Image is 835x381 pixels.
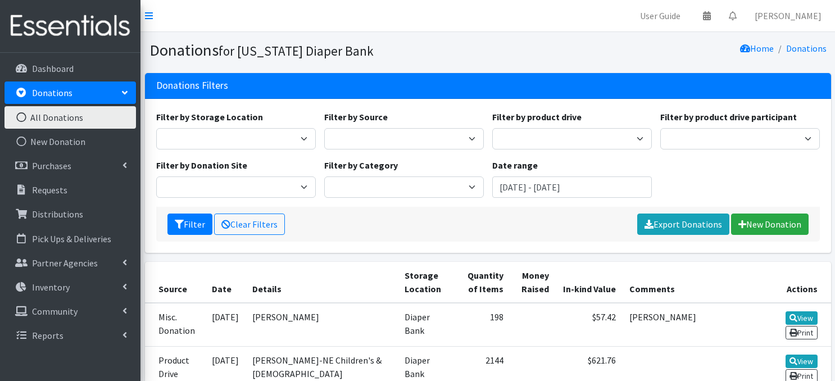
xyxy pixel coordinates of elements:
[454,303,510,347] td: 198
[492,110,582,124] label: Filter by product drive
[214,214,285,235] a: Clear Filters
[660,110,797,124] label: Filter by product drive participant
[623,262,774,303] th: Comments
[167,214,212,235] button: Filter
[324,158,398,172] label: Filter by Category
[145,303,205,347] td: Misc. Donation
[4,276,136,298] a: Inventory
[731,214,809,235] a: New Donation
[32,160,71,171] p: Purchases
[219,43,374,59] small: for [US_STATE] Diaper Bank
[32,257,98,269] p: Partner Agencies
[774,262,831,303] th: Actions
[32,184,67,196] p: Requests
[4,300,136,323] a: Community
[4,155,136,177] a: Purchases
[4,228,136,250] a: Pick Ups & Deliveries
[4,57,136,80] a: Dashboard
[4,106,136,129] a: All Donations
[156,80,228,92] h3: Donations Filters
[32,330,63,341] p: Reports
[32,233,111,244] p: Pick Ups & Deliveries
[32,306,78,317] p: Community
[398,262,454,303] th: Storage Location
[4,81,136,104] a: Donations
[623,303,774,347] td: [PERSON_NAME]
[4,324,136,347] a: Reports
[145,262,205,303] th: Source
[156,158,247,172] label: Filter by Donation Site
[786,355,818,368] a: View
[398,303,454,347] td: Diaper Bank
[4,7,136,45] img: HumanEssentials
[32,208,83,220] p: Distributions
[556,262,622,303] th: In-kind Value
[740,43,774,54] a: Home
[246,303,398,347] td: [PERSON_NAME]
[246,262,398,303] th: Details
[510,262,556,303] th: Money Raised
[324,110,388,124] label: Filter by Source
[454,262,510,303] th: Quantity of Items
[492,158,538,172] label: Date range
[156,110,263,124] label: Filter by Storage Location
[492,176,652,198] input: January 1, 2011 - December 31, 2011
[149,40,484,60] h1: Donations
[786,311,818,325] a: View
[205,303,246,347] td: [DATE]
[32,87,72,98] p: Donations
[746,4,831,27] a: [PERSON_NAME]
[786,43,827,54] a: Donations
[4,179,136,201] a: Requests
[4,130,136,153] a: New Donation
[32,63,74,74] p: Dashboard
[556,303,622,347] td: $57.42
[4,252,136,274] a: Partner Agencies
[786,326,818,339] a: Print
[32,282,70,293] p: Inventory
[631,4,689,27] a: User Guide
[4,203,136,225] a: Distributions
[205,262,246,303] th: Date
[637,214,729,235] a: Export Donations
